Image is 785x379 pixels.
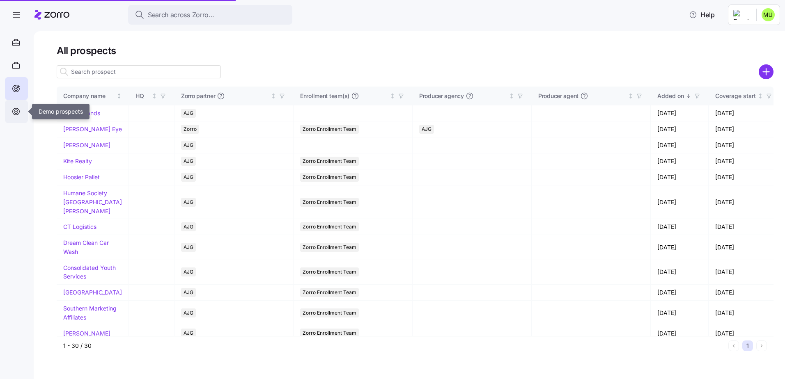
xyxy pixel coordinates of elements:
[63,189,122,214] a: Humane Society [GEOGRAPHIC_DATA][PERSON_NAME]
[709,325,780,341] td: [DATE]
[686,93,691,99] div: Sorted descending
[63,110,100,116] a: Calico Brands
[682,7,721,23] button: Help
[762,8,775,21] img: 01dee87f628969fb144eee5c1724c251
[57,65,221,78] input: Search prospect
[509,93,514,99] div: Not sorted
[57,87,129,105] th: Company nameNot sorted
[184,243,193,252] span: AJG
[148,10,214,20] span: Search across Zorro...
[63,126,122,132] a: [PERSON_NAME] Eye
[303,243,356,252] span: Zorro Enrollment Team
[184,308,193,317] span: AJG
[709,235,780,260] td: [DATE]
[651,325,709,341] td: [DATE]
[184,173,193,182] span: AJG
[63,158,92,164] a: Kite Realty
[756,340,767,351] button: Next page
[303,288,356,297] span: Zorro Enrollment Team
[419,92,464,100] span: Producer agency
[689,10,715,20] span: Help
[303,173,356,182] span: Zorro Enrollment Team
[63,142,110,148] a: [PERSON_NAME]
[184,125,197,134] span: Zorro
[709,285,780,301] td: [DATE]
[63,342,725,350] div: 1 - 30 / 30
[57,44,774,57] h1: All prospects
[271,93,276,99] div: Not sorted
[300,92,349,100] span: Enrollment team(s)
[709,185,780,219] td: [DATE]
[413,87,532,105] th: Producer agencyNot sorted
[651,105,709,121] td: [DATE]
[151,93,157,99] div: Not sorted
[422,125,432,134] span: AJG
[63,330,110,337] a: [PERSON_NAME]
[715,91,756,100] div: Coverage start
[651,153,709,169] td: [DATE]
[63,264,116,280] a: Consolidated Youth Services
[63,174,100,180] a: Hoosier Pallet
[135,91,150,100] div: HQ
[303,267,356,276] span: Zorro Enrollment Team
[742,340,753,351] button: 1
[294,87,413,105] th: Enrollment team(s)Not sorted
[129,87,174,105] th: HQNot sorted
[174,87,294,105] th: Zorro partnerNot sorted
[538,92,578,100] span: Producer agent
[303,329,356,338] span: Zorro Enrollment Team
[651,235,709,260] td: [DATE]
[728,340,739,351] button: Previous page
[184,329,193,338] span: AJG
[128,5,292,25] button: Search across Zorro...
[709,121,780,137] td: [DATE]
[651,87,709,105] th: Added onSorted descending
[184,198,193,207] span: AJG
[184,109,193,118] span: AJG
[759,64,774,79] svg: add icon
[733,10,750,20] img: Employer logo
[184,141,193,150] span: AJG
[651,285,709,301] td: [DATE]
[303,125,356,134] span: Zorro Enrollment Team
[709,137,780,153] td: [DATE]
[651,169,709,185] td: [DATE]
[181,92,215,100] span: Zorro partner
[651,137,709,153] td: [DATE]
[303,157,356,166] span: Zorro Enrollment Team
[628,93,634,99] div: Not sorted
[651,121,709,137] td: [DATE]
[184,222,193,231] span: AJG
[303,198,356,207] span: Zorro Enrollment Team
[116,93,122,99] div: Not sorted
[63,91,115,100] div: Company name
[303,222,356,231] span: Zorro Enrollment Team
[709,87,780,105] th: Coverage startNot sorted
[709,153,780,169] td: [DATE]
[757,93,763,99] div: Not sorted
[651,260,709,285] td: [DATE]
[709,219,780,235] td: [DATE]
[63,289,122,296] a: [GEOGRAPHIC_DATA]
[709,301,780,325] td: [DATE]
[63,305,117,321] a: Southern Marketing Affiliates
[390,93,395,99] div: Not sorted
[184,157,193,166] span: AJG
[651,301,709,325] td: [DATE]
[651,219,709,235] td: [DATE]
[532,87,651,105] th: Producer agentNot sorted
[303,308,356,317] span: Zorro Enrollment Team
[63,223,96,230] a: CT Logistics
[651,185,709,219] td: [DATE]
[184,267,193,276] span: AJG
[63,239,109,255] a: Dream Clean Car Wash
[184,288,193,297] span: AJG
[709,105,780,121] td: [DATE]
[709,169,780,185] td: [DATE]
[657,91,684,100] div: Added on
[709,260,780,285] td: [DATE]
